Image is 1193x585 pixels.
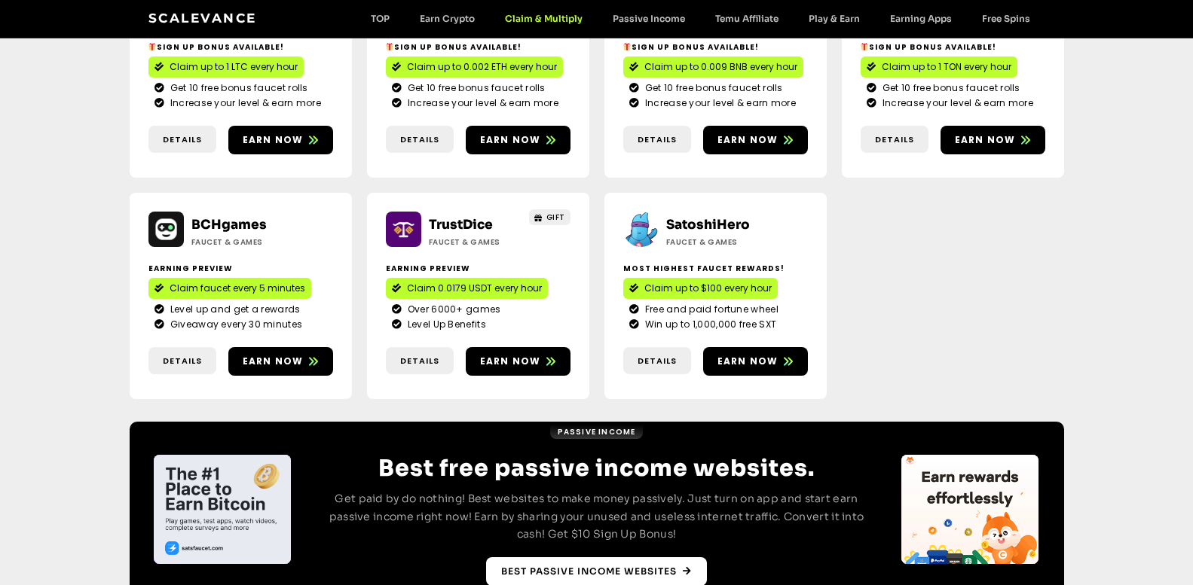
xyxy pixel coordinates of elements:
[861,43,868,50] img: 🎁
[243,355,304,368] span: Earn now
[404,96,558,110] span: Increase your level & earn more
[861,56,1017,78] a: Claim up to 1 TON every hour
[794,13,875,24] a: Play & Earn
[167,81,308,95] span: Get 10 free bonus faucet rolls
[243,133,304,147] span: Earn now
[550,425,644,439] a: Passive Income
[955,133,1016,147] span: Earn now
[529,209,570,225] a: GIFT
[148,43,156,50] img: 🎁
[148,41,333,53] h2: Sign Up Bonus Available!
[404,81,546,95] span: Get 10 free bonus faucet rolls
[386,41,570,53] h2: Sign Up Bonus Available!
[598,13,700,24] a: Passive Income
[356,13,1045,24] nav: Menu
[638,133,677,146] span: Details
[644,282,772,295] span: Claim up to $100 every hour
[901,455,1039,564] div: 4 / 4
[623,126,691,154] a: Details
[163,355,202,367] span: Details
[317,490,877,544] p: Get paid by do nothing! Best websites to make money passively. Just turn on app and start earn pa...
[407,282,542,295] span: Claim 0.0179 USDT every hour
[623,278,778,299] a: Claim up to $100 every hour
[875,133,914,146] span: Details
[480,355,541,368] span: Earn now
[700,13,794,24] a: Temu Affiliate
[167,96,321,110] span: Increase your level & earn more
[386,347,454,375] a: Details
[148,11,257,26] a: Scalevance
[466,126,570,154] a: Earn now
[404,318,486,331] span: Level Up Benefits
[407,60,557,74] span: Claim up to 0.002 ETH every hour
[641,318,776,331] span: Win up to 1,000,000 free SXT
[638,355,677,367] span: Details
[404,303,501,316] span: Over 6000+ games
[170,282,305,295] span: Claim faucet every 5 minutes
[641,96,796,110] span: Increase your level & earn more
[386,56,563,78] a: Claim up to 0.002 ETH every hour
[666,236,760,248] h2: Faucet & Games
[490,13,598,24] a: Claim & Multiply
[191,236,286,248] h2: Faucet & Games
[623,43,631,50] img: 🎁
[429,236,523,248] h2: Faucet & Games
[228,126,333,154] a: Earn now
[879,96,1033,110] span: Increase your level & earn more
[501,565,677,578] span: Best Passive Income websites
[641,81,783,95] span: Get 10 free bonus faucet rolls
[148,263,333,274] h2: Earning Preview
[623,56,803,78] a: Claim up to 0.009 BNB every hour
[861,41,1045,53] h2: Sign Up Bonus Available!
[941,126,1045,154] a: Earn now
[546,212,565,223] span: GIFT
[644,60,797,74] span: Claim up to 0.009 BNB every hour
[861,126,928,154] a: Details
[429,217,493,233] a: TrustDice
[148,278,311,299] a: Claim faucet every 5 minutes
[317,455,877,482] h2: Best free passive income websites.
[154,455,291,564] div: 4 / 4
[148,347,216,375] a: Details
[405,13,490,24] a: Earn Crypto
[386,278,548,299] a: Claim 0.0179 USDT every hour
[882,60,1011,74] span: Claim up to 1 TON every hour
[167,303,301,316] span: Level up and get a rewards
[400,355,439,367] span: Details
[623,41,808,53] h2: Sign Up Bonus Available!
[170,60,298,74] span: Claim up to 1 LTC every hour
[228,347,333,376] a: Earn now
[356,13,405,24] a: TOP
[666,217,750,233] a: SatoshiHero
[901,455,1039,564] div: Slides
[623,347,691,375] a: Details
[967,13,1045,24] a: Free Spins
[163,133,202,146] span: Details
[875,13,967,24] a: Earning Apps
[386,43,393,50] img: 🎁
[386,263,570,274] h2: Earning Preview
[717,133,779,147] span: Earn now
[154,455,291,564] div: Slides
[703,126,808,154] a: Earn now
[641,303,779,316] span: Free and paid fortune wheel
[623,263,808,274] h2: Most highest faucet rewards!
[148,126,216,154] a: Details
[386,126,454,154] a: Details
[191,217,267,233] a: BCHgames
[167,318,303,331] span: Giveaway every 30 minutes
[703,347,808,376] a: Earn now
[466,347,570,376] a: Earn now
[558,426,636,437] span: Passive Income
[717,355,779,368] span: Earn now
[400,133,439,146] span: Details
[480,133,541,147] span: Earn now
[879,81,1020,95] span: Get 10 free bonus faucet rolls
[148,56,304,78] a: Claim up to 1 LTC every hour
